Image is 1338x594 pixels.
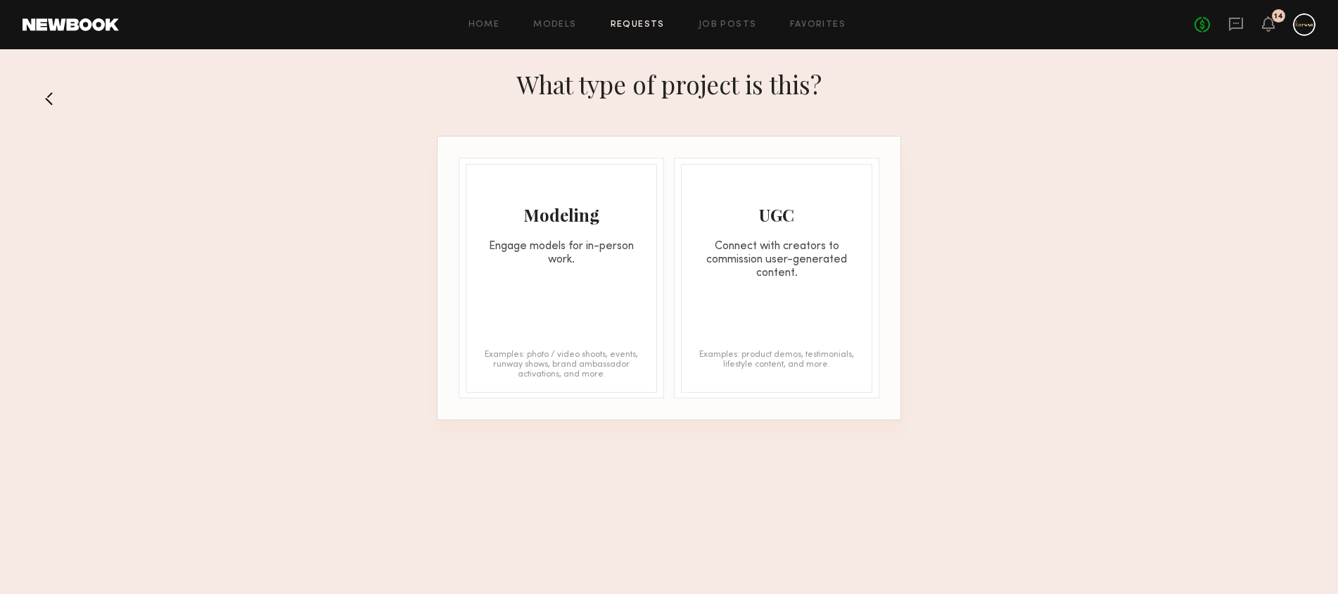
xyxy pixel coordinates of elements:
div: 14 [1274,13,1283,20]
a: Home [469,20,500,30]
div: Connect with creators to commission user-generated content. [682,240,872,280]
h1: What type of project is this? [516,68,822,101]
div: Examples: photo / video shoots, events, runway shows, brand ambassador activations, and more. [480,350,642,378]
div: Engage models for in-person work. [466,240,656,267]
a: Favorites [790,20,846,30]
a: Models [533,20,576,30]
div: Examples: product demos, testimonials, lifestyle content, and more. [696,350,858,378]
a: Requests [611,20,665,30]
div: Modeling [466,203,656,226]
a: Job Posts [699,20,757,30]
div: UGC [682,203,872,226]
